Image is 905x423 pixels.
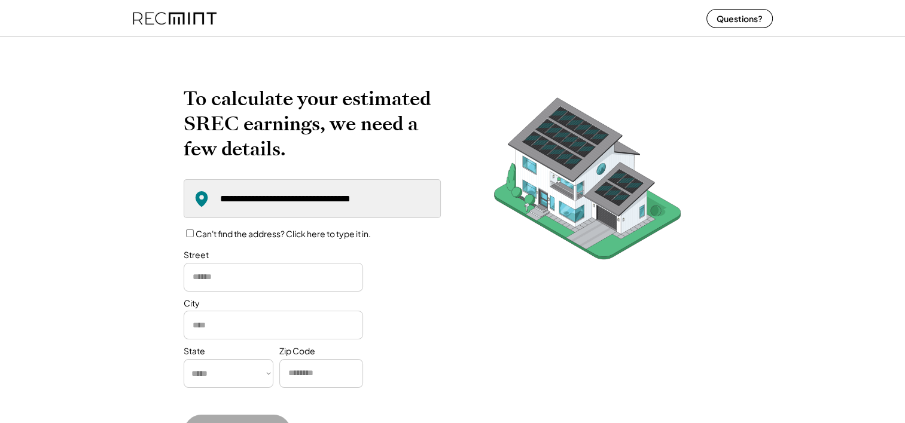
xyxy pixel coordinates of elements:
div: Zip Code [279,345,315,357]
div: Street [184,249,209,261]
img: recmint-logotype%403x%20%281%29.jpeg [133,2,217,34]
div: State [184,345,205,357]
div: City [184,298,200,309]
button: Questions? [706,9,773,28]
h2: To calculate your estimated SREC earnings, we need a few details. [184,86,441,161]
label: Can't find the address? Click here to type it in. [196,228,371,239]
img: RecMintArtboard%207.png [471,86,704,278]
